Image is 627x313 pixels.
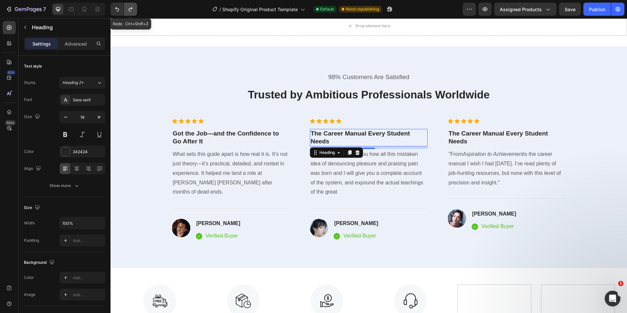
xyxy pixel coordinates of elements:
[222,6,298,13] span: Shopify Original Product Template
[60,217,105,229] input: Auto
[116,266,149,299] img: Alt Image
[24,275,34,281] div: Color
[73,97,104,103] div: Sans-serif
[62,80,84,86] span: Heading 2*
[338,111,455,127] p: The Career Manual Every Student Needs
[338,131,455,169] p: "From is the career manual I wish I had [DATE]. I’ve read plenty of job-hunting resources, but no...
[59,77,105,89] button: Heading 2*
[24,203,41,212] div: Size
[371,203,404,213] p: Verified Buyer
[200,266,233,299] img: Alt Image
[208,131,226,137] div: Heading
[24,220,35,226] div: Width
[3,3,49,16] button: 7
[559,3,581,16] button: Save
[320,6,334,12] span: Default
[65,40,87,47] p: Advanced
[233,213,326,222] p: Verified Buyer
[24,238,39,243] div: Padding
[605,291,620,306] iframe: Intercom live chat
[24,80,35,86] div: Styles
[33,266,66,299] img: Alt Image
[24,63,42,69] div: Text style
[284,266,316,299] img: Alt Image
[346,6,379,12] span: Need republishing
[73,149,104,155] div: 242424
[337,131,455,170] div: Rich Text Editor. Editing area: main
[24,258,56,267] div: Background
[589,6,605,13] div: Publish
[337,111,455,128] h3: Rich Text Editor. Editing area: main
[24,164,42,173] div: Align
[352,133,413,138] i: Aspiration to Achievement
[565,7,576,12] span: Save
[5,120,16,125] div: Beta
[73,275,104,281] div: Add...
[200,131,316,178] p: But I must explain to you how all this mistaken idea of denouncing pleasure and praising pain was...
[24,180,105,192] button: Show more
[24,113,41,121] div: Size
[500,6,542,13] span: Assigned Products
[111,3,137,16] div: Undo/Redo
[224,201,316,209] p: [PERSON_NAME]
[24,149,34,155] div: Color
[219,6,221,13] span: /
[24,97,32,103] div: Font
[6,70,16,75] div: 450
[362,192,406,199] p: [PERSON_NAME]
[73,238,104,244] div: Add...
[32,23,103,31] p: Heading
[199,111,317,128] h3: Rich Text Editor. Editing area: main
[32,40,51,47] p: Settings
[200,111,316,127] p: The Career Manual Every Student Needs
[43,5,46,13] p: 7
[494,3,556,16] button: Assigned Products
[24,292,35,298] div: Image
[73,292,104,298] div: Add...
[50,182,80,189] div: Show more
[618,281,623,286] span: 1
[583,3,611,16] button: Publish
[111,18,627,313] iframe: Design area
